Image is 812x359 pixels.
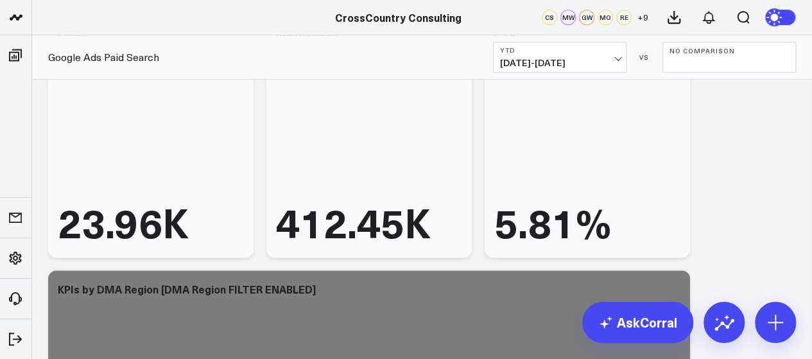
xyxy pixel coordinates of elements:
[582,302,693,343] a: AskCorral
[58,202,189,241] div: 23.96K
[335,10,462,24] a: CrossCountry Consulting
[500,46,619,54] b: YTD
[493,42,626,73] button: YTD[DATE]-[DATE]
[48,50,159,64] a: Google Ads Paid Search
[494,202,612,241] div: 5.81%
[635,10,650,25] button: +9
[276,202,431,241] div: 412.45K
[542,10,557,25] div: CS
[669,47,789,55] b: No Comparison
[500,58,619,68] span: [DATE] - [DATE]
[662,42,796,73] button: No Comparison
[58,282,316,296] div: KPIs by DMA Region [DMA Region FILTER ENABLED]
[579,10,594,25] div: GW
[633,53,656,61] div: VS
[560,10,576,25] div: MW
[598,10,613,25] div: MO
[637,13,648,22] span: + 9
[616,10,632,25] div: RE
